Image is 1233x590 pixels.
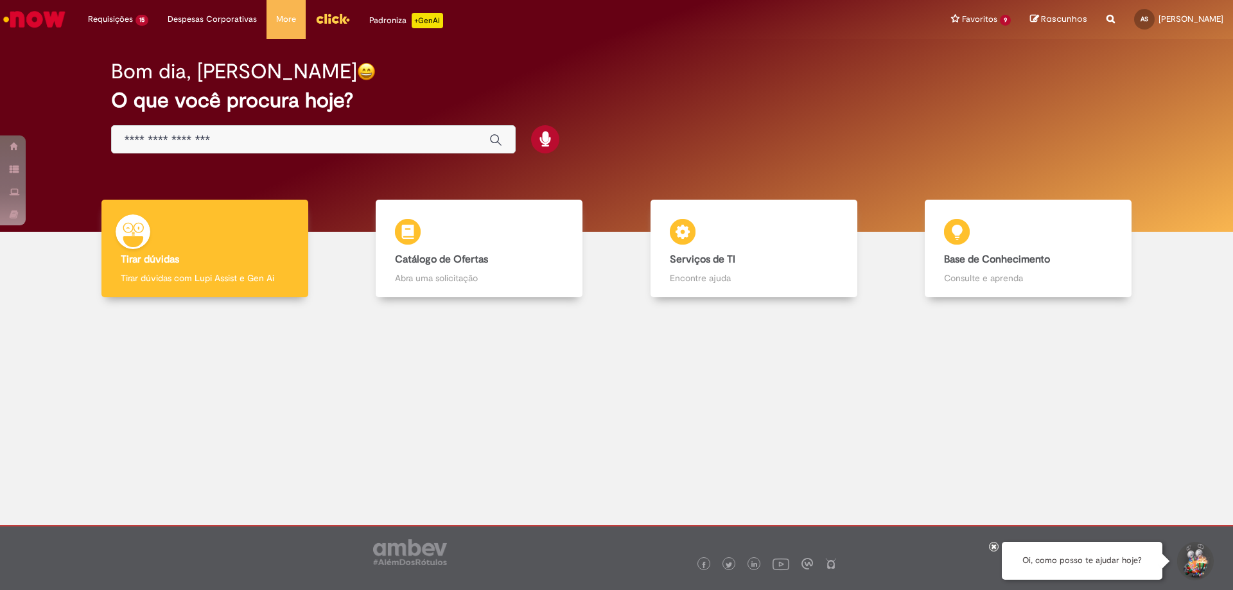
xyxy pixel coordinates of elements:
img: ServiceNow [1,6,67,32]
button: Iniciar Conversa de Suporte [1175,542,1214,580]
img: logo_footer_facebook.png [701,562,707,568]
img: logo_footer_workplace.png [801,558,813,569]
p: Tirar dúvidas com Lupi Assist e Gen Ai [121,272,289,284]
img: logo_footer_youtube.png [773,555,789,572]
span: Despesas Corporativas [168,13,257,26]
a: Rascunhos [1030,13,1087,26]
img: logo_footer_naosei.png [825,558,837,569]
h2: Bom dia, [PERSON_NAME] [111,60,357,83]
a: Tirar dúvidas Tirar dúvidas com Lupi Assist e Gen Ai [67,200,342,298]
h2: O que você procura hoje? [111,89,1123,112]
p: +GenAi [412,13,443,28]
img: logo_footer_twitter.png [726,562,732,568]
img: click_logo_yellow_360x200.png [315,9,350,28]
span: 9 [1000,15,1011,26]
div: Padroniza [369,13,443,28]
span: Requisições [88,13,133,26]
a: Base de Conhecimento Consulte e aprenda [891,200,1166,298]
b: Tirar dúvidas [121,253,179,266]
img: logo_footer_linkedin.png [751,561,758,569]
span: AS [1141,15,1148,23]
span: [PERSON_NAME] [1159,13,1223,24]
span: Rascunhos [1041,13,1087,25]
a: Catálogo de Ofertas Abra uma solicitação [342,200,617,298]
b: Serviços de TI [670,253,735,266]
span: 15 [136,15,148,26]
p: Abra uma solicitação [395,272,563,284]
b: Catálogo de Ofertas [395,253,488,266]
a: Serviços de TI Encontre ajuda [616,200,891,298]
b: Base de Conhecimento [944,253,1050,266]
span: Favoritos [962,13,997,26]
span: More [276,13,296,26]
div: Oi, como posso te ajudar hoje? [1002,542,1162,580]
p: Encontre ajuda [670,272,838,284]
p: Consulte e aprenda [944,272,1112,284]
img: happy-face.png [357,62,376,81]
img: logo_footer_ambev_rotulo_gray.png [373,539,447,565]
